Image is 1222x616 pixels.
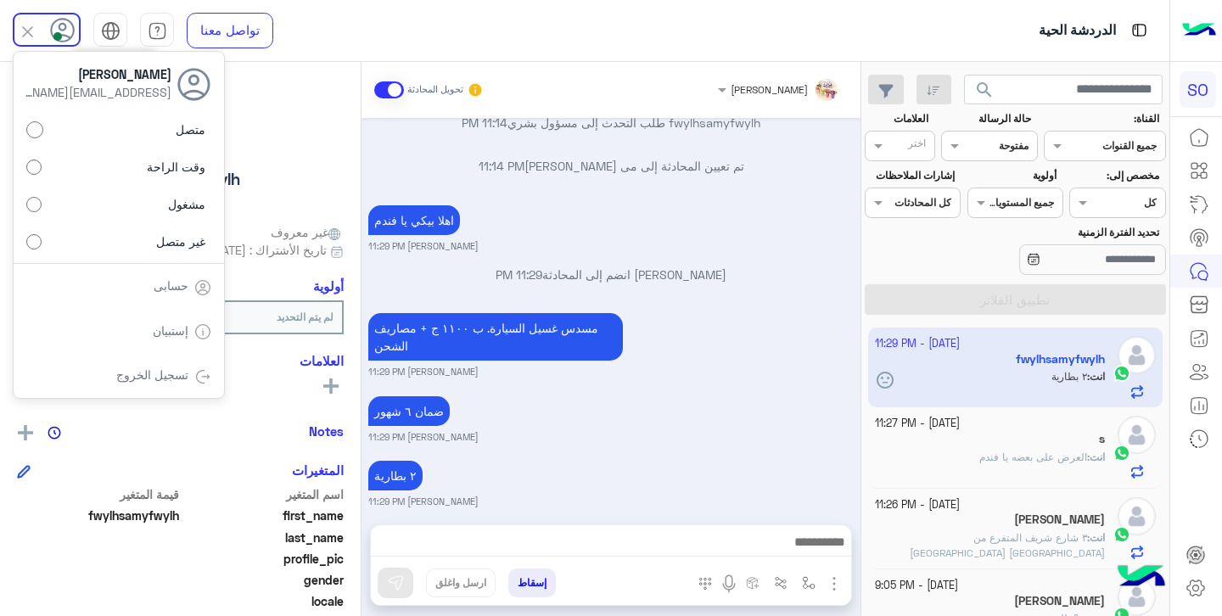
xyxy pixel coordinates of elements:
p: 6/10/2025, 11:29 PM [368,205,460,235]
span: null [17,592,179,610]
span: profile_pic [182,550,345,568]
button: ارسل واغلق [426,568,496,597]
span: قيمة المتغير [17,485,179,503]
img: defaultAdmin.png [1118,578,1156,616]
span: [PERSON_NAME] [731,83,808,96]
img: send attachment [824,574,844,594]
span: تاريخ الأشتراك : [DATE] [210,241,327,259]
p: 6/10/2025, 11:29 PM [368,313,623,361]
span: [PERSON_NAME] [19,65,171,83]
input: وقت الراحة [26,160,42,175]
a: تواصل معنا [187,13,273,48]
span: العرض على بعضه يا فندم [979,451,1087,463]
img: select flow [802,576,816,590]
span: انت [1090,451,1105,463]
a: حسابى [154,278,188,293]
span: last_name [182,529,345,546]
small: [DATE] - 11:26 PM [875,497,960,513]
span: مشغول [168,195,205,213]
img: defaultAdmin.png [1118,497,1156,535]
b: : [1087,531,1105,544]
label: العلامات [866,111,928,126]
img: send voice note [719,574,739,594]
img: notes [48,426,61,440]
div: SO [1180,71,1216,108]
span: search [974,80,995,100]
img: send message [387,574,404,591]
h5: Mostafa Hakem [1014,512,1105,527]
button: تطبيق الفلاتر [865,284,1166,315]
h5: s [1099,432,1105,446]
a: tab [140,13,174,48]
span: وقت الراحة [147,158,205,176]
button: select flow [795,568,823,596]
span: 11:29 PM [496,267,542,282]
button: create order [739,568,767,596]
img: Trigger scenario [774,576,788,590]
img: defaultAdmin.png [1118,416,1156,454]
img: tab [194,368,211,385]
span: 11:14 PM [462,115,507,130]
small: [DATE] - 9:05 PM [875,578,958,594]
h6: المتغيرات [292,462,344,478]
p: fwylhsamyfwylh طلب التحدث إلى مسؤول بشري [368,114,855,132]
img: tab [101,21,121,41]
small: [DATE] - 11:27 PM [875,416,960,432]
small: [PERSON_NAME] 11:29 PM [368,495,479,508]
b: : [1087,451,1105,463]
img: WhatsApp [1113,526,1130,543]
a: إستبيان [153,323,188,338]
p: [PERSON_NAME] انضم إلى المحادثة [368,266,855,283]
img: tab [148,21,167,41]
label: القناة: [1046,111,1160,126]
small: [PERSON_NAME] 11:29 PM [368,239,479,253]
span: [EMAIL_ADDRESS][DOMAIN_NAME] [19,83,171,101]
p: الدردشة الحية [1039,20,1116,42]
label: مخصص إلى: [1072,168,1159,183]
button: search [964,75,1006,111]
img: tab [194,279,211,296]
label: أولوية [969,168,1057,183]
small: [PERSON_NAME] 11:29 PM [368,430,479,444]
span: first_name [182,507,345,524]
img: make a call [698,577,712,591]
input: متصل [26,121,43,138]
img: close [18,22,37,42]
img: create order [746,576,760,590]
input: مشغول [26,197,42,212]
span: غير متصل [156,232,205,250]
span: null [17,571,179,589]
h6: أولوية [313,278,344,294]
img: WhatsApp [1113,445,1130,462]
h6: Notes [309,423,344,439]
span: 11:14 PM [479,159,524,173]
label: حالة الرسالة [944,111,1031,126]
img: tab [194,323,211,340]
img: hulul-logo.png [1112,548,1171,608]
span: fwylhsamyfwylh [17,507,179,524]
img: add [18,425,33,440]
span: غير معروف [271,223,344,241]
small: [PERSON_NAME] 11:29 PM [368,365,479,378]
span: ٣ شارع شريف المتفرع من المدينة النزهة الجديدة القاهرة [910,531,1105,559]
span: متصل [176,120,205,138]
img: tab [1129,20,1150,41]
div: اختر [908,136,928,155]
span: gender [182,571,345,589]
label: تحديد الفترة الزمنية [969,225,1159,240]
img: Logo [1182,13,1216,48]
input: غير متصل [26,234,42,249]
p: 6/10/2025, 11:29 PM [368,461,423,490]
span: انت [1090,531,1105,544]
b: لم يتم التحديد [277,311,334,323]
a: تسجيل الخروج [116,367,188,382]
small: تحويل المحادثة [407,83,463,97]
h5: Ahmed [1014,594,1105,608]
p: 6/10/2025, 11:29 PM [368,396,450,426]
label: إشارات الملاحظات [866,168,954,183]
span: اسم المتغير [182,485,345,503]
button: Trigger scenario [767,568,795,596]
span: locale [182,592,345,610]
button: إسقاط [508,568,556,597]
p: تم تعيين المحادثة إلى مى [PERSON_NAME] [368,157,855,175]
